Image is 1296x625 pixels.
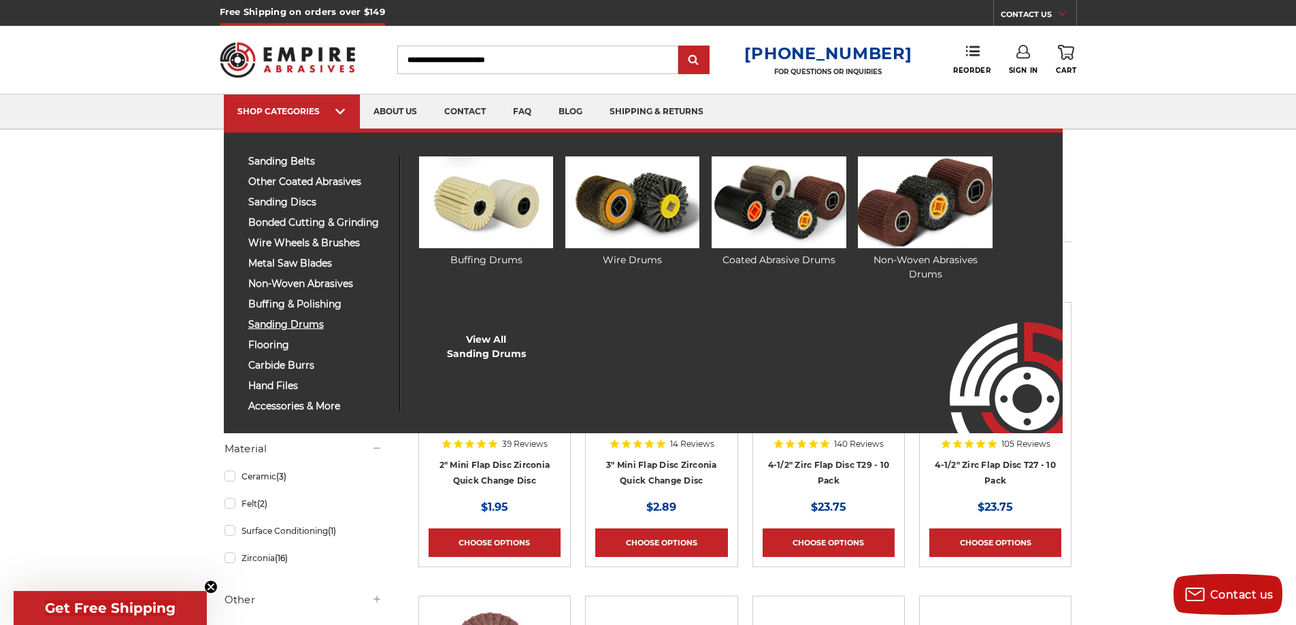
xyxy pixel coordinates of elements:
span: Get Free Shipping [45,600,176,616]
img: Coated Abrasive Drums [712,156,846,248]
a: Coated Abrasive Drums [712,156,846,267]
a: Wire Drums [565,156,699,267]
span: Sign In [1009,66,1038,75]
a: Choose Options [595,528,727,557]
a: Ceramic [225,464,382,488]
h5: Material [225,441,382,457]
span: accessories & more [248,401,389,411]
span: $23.75 [811,501,846,513]
img: Empire Abrasives Logo Image [925,282,1063,433]
button: Contact us [1174,574,1282,615]
a: Choose Options [429,528,561,557]
a: contact [431,95,499,129]
span: sanding belts [248,156,389,167]
a: Choose Options [929,528,1061,557]
img: Empire Abrasives [220,33,356,86]
img: Non-Woven Abrasives Drums [858,156,992,248]
span: sanding discs [248,197,389,207]
img: Wire Drums [565,156,699,248]
span: buffing & polishing [248,299,389,309]
span: (16) [275,553,288,563]
span: (3) [276,471,286,482]
a: about us [360,95,431,129]
a: Felt [225,492,382,516]
span: wire wheels & brushes [248,238,389,248]
a: Surface Conditioning [225,519,382,543]
a: View AllSanding Drums [447,333,526,361]
span: $23.75 [978,501,1013,513]
span: flooring [248,340,389,350]
a: [PHONE_NUMBER] [744,44,912,63]
a: Cart [1056,45,1076,75]
a: CONTACT US [1001,7,1076,26]
a: Non-Woven Abrasives Drums [858,156,992,282]
span: carbide burrs [248,360,389,371]
span: hand files [248,381,389,391]
span: Cart [1056,66,1076,75]
button: Close teaser [204,580,218,594]
div: SHOP CATEGORIES [237,106,346,116]
span: Reorder [953,66,991,75]
img: Buffing Drums [419,156,553,248]
span: $2.89 [646,501,676,513]
a: Reorder [953,45,991,74]
a: Choose Options [763,528,895,557]
a: blog [545,95,596,129]
span: metal saw blades [248,258,389,269]
span: sanding drums [248,320,389,330]
span: (1) [328,526,336,536]
span: non-woven abrasives [248,279,389,289]
div: Get Free ShippingClose teaser [14,591,207,625]
span: Contact us [1210,588,1274,601]
a: shipping & returns [596,95,717,129]
a: Zirconia [225,546,382,570]
span: $1.95 [481,501,508,513]
a: Buffing Drums [419,156,553,267]
span: (2) [257,499,267,509]
a: faq [499,95,545,129]
h5: Other [225,592,382,608]
span: bonded cutting & grinding [248,218,389,228]
span: other coated abrasives [248,177,389,187]
p: FOR QUESTIONS OR INQUIRIES [744,67,912,76]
